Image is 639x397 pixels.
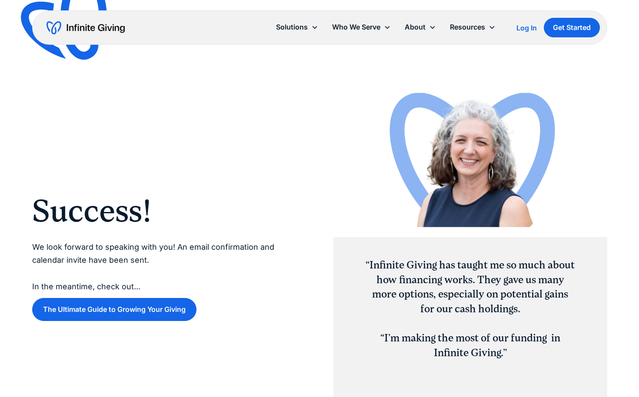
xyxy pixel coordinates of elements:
p: We look forward to speaking with you! An email confirmation and calendar invite have been sent. I... [32,241,276,294]
div: Who We Serve [332,21,380,33]
a: Get Started [544,18,600,37]
div: Who We Serve [325,18,398,36]
div: About [405,21,426,33]
h3: “Infinite Giving has taught me so much about how financing works. They gave us many more options,... [365,258,576,360]
div: Resources [443,18,503,36]
a: The Ultimate Guide to Growing Your Giving [32,298,196,321]
div: Solutions [269,18,325,36]
div: Solutions [276,21,308,33]
div: Resources [450,21,485,33]
div: About [398,18,443,36]
h2: Success! [32,192,276,230]
a: home [47,21,125,35]
div: Log In [516,24,537,31]
a: Log In [516,23,537,33]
